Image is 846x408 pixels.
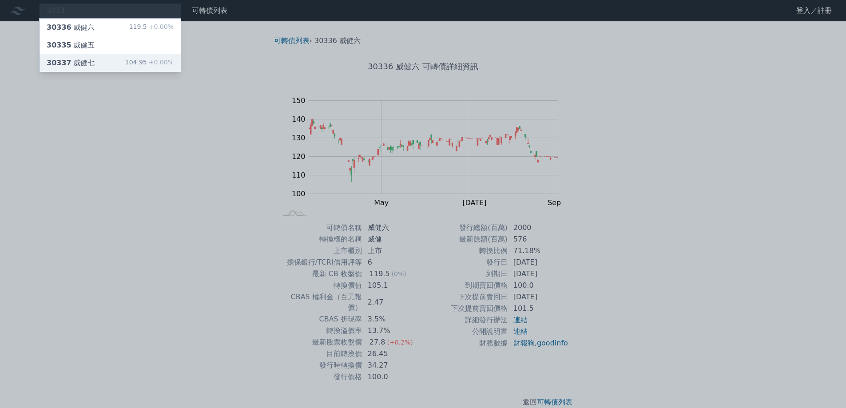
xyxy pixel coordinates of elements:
span: 30336 [47,23,71,32]
div: 119.5 [129,22,174,33]
div: 104.95 [125,58,174,68]
span: 30335 [47,41,71,49]
div: 威健六 [47,22,95,33]
a: 30335威健五 [40,36,181,54]
a: 30337威健七 104.95+0.00% [40,54,181,72]
span: +0.00% [147,59,174,66]
span: 30337 [47,59,71,67]
div: 威健五 [47,40,95,51]
span: +0.00% [147,23,174,30]
div: 威健七 [47,58,95,68]
a: 30336威健六 119.5+0.00% [40,19,181,36]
